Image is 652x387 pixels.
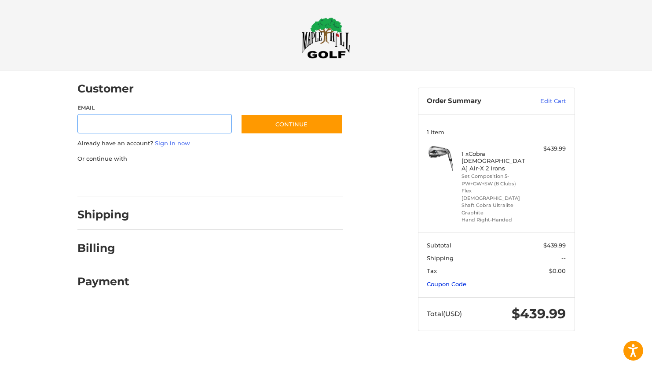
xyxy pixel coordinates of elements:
h3: Order Summary [427,97,521,106]
iframe: PayPal-venmo [223,172,289,188]
iframe: Google Customer Reviews [579,363,652,387]
span: Total (USD) [427,310,462,318]
li: Hand Right-Handed [462,216,529,224]
li: Shaft Cobra Ultralite Graphite [462,202,529,216]
div: $439.99 [531,144,566,153]
label: Email [77,104,232,112]
span: $439.99 [543,242,566,249]
span: Shipping [427,254,454,262]
button: Continue [241,114,343,134]
p: Or continue with [77,155,343,163]
h2: Shipping [77,208,129,221]
span: Tax [427,267,437,274]
h2: Customer [77,82,134,96]
span: $439.99 [512,306,566,322]
li: Flex [DEMOGRAPHIC_DATA] [462,187,529,202]
span: Subtotal [427,242,451,249]
p: Already have an account? [77,139,343,148]
li: Set Composition 5-PW+GW+SW (8 Clubs) [462,173,529,187]
h2: Payment [77,275,129,288]
span: $0.00 [549,267,566,274]
h2: Billing [77,241,129,255]
iframe: PayPal-paypal [74,172,140,188]
span: -- [561,254,566,262]
h3: 1 Item [427,129,566,136]
a: Edit Cart [521,97,566,106]
h4: 1 x Cobra [DEMOGRAPHIC_DATA] Air-X 2 Irons [462,150,529,172]
a: Sign in now [155,140,190,147]
img: Maple Hill Golf [302,17,350,59]
a: Coupon Code [427,280,466,287]
iframe: PayPal-paylater [149,172,215,188]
